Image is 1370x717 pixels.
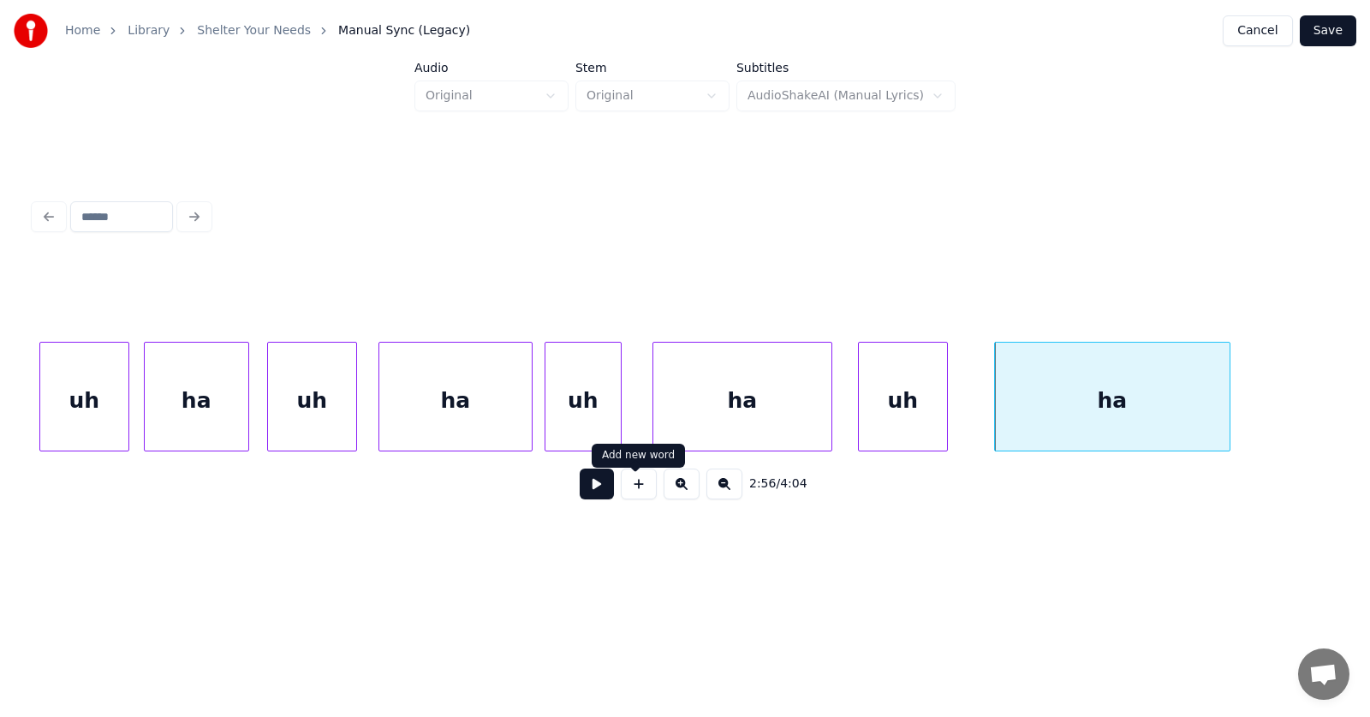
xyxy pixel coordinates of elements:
div: Open chat [1298,648,1349,700]
nav: breadcrumb [65,22,470,39]
span: 2:56 [749,475,776,493]
button: Cancel [1223,15,1292,46]
div: / [749,475,790,493]
span: Manual Sync (Legacy) [338,22,470,39]
span: 4:04 [780,475,807,493]
div: Add new word [602,449,675,463]
img: youka [14,14,48,48]
a: Shelter Your Needs [197,22,311,39]
a: Library [128,22,170,39]
button: Save [1300,15,1356,46]
label: Stem [575,62,730,74]
label: Audio [414,62,569,74]
a: Home [65,22,100,39]
label: Subtitles [736,62,956,74]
